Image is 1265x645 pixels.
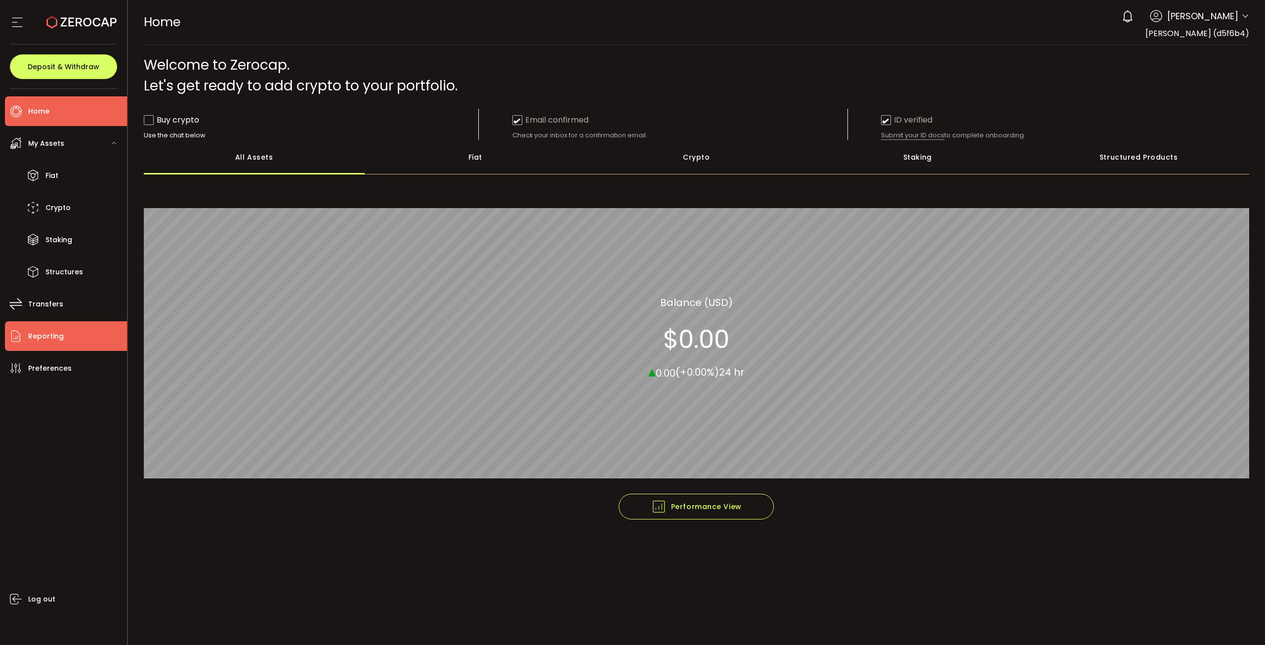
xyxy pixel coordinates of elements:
div: Buy crypto [144,114,199,126]
div: Fiat [365,140,586,174]
span: Performance View [651,499,742,514]
span: Submit your ID docs [881,131,944,140]
span: Preferences [28,361,72,376]
span: Home [28,104,49,119]
span: Staking [45,233,72,247]
span: 0.00 [656,366,675,380]
span: [PERSON_NAME] (d5f6b4) [1145,28,1249,39]
span: Reporting [28,329,64,344]
button: Deposit & Withdraw [10,54,117,79]
div: Welcome to Zerocap. Let's get ready to add crypto to your portfolio. [144,55,1250,96]
div: Crypto [586,140,807,174]
span: (+0.00%) [675,365,719,379]
span: Deposit & Withdraw [28,63,99,70]
span: Transfers [28,297,63,311]
span: 24 hr [719,365,744,379]
span: Structures [45,265,83,279]
div: All Assets [144,140,365,174]
div: Staking [807,140,1028,174]
span: Fiat [45,169,58,183]
div: to complete onboarding. [881,131,1216,140]
span: Crypto [45,201,71,215]
iframe: Chat Widget [1216,598,1265,645]
div: Use the chat below [144,131,479,140]
div: ID verified [881,114,932,126]
section: Balance (USD) [660,295,733,309]
span: Home [144,13,180,31]
div: Check your inbox for a confirmation email. [512,131,847,140]
span: Log out [28,592,55,606]
span: [PERSON_NAME] [1167,9,1238,23]
section: $0.00 [663,324,729,354]
div: Email confirmed [512,114,589,126]
span: My Assets [28,136,64,151]
span: ▴ [648,360,656,382]
button: Performance View [619,494,774,519]
div: Structured Products [1028,140,1250,174]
